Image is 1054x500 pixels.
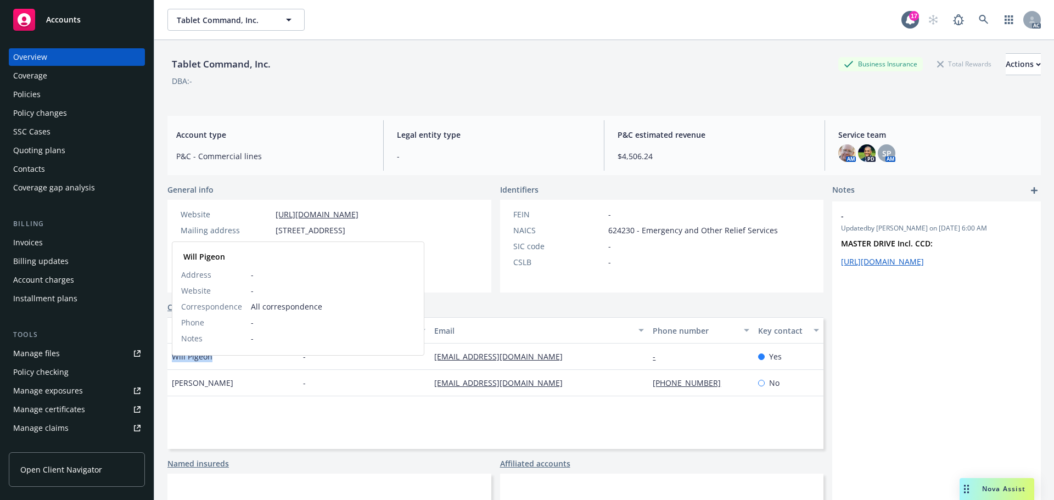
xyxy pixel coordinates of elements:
div: Policies [13,86,41,103]
a: - [653,351,664,362]
span: Phone [181,317,204,328]
span: Legal entity type [397,129,591,141]
a: Policies [9,86,145,103]
a: Manage certificates [9,401,145,418]
div: Website [181,209,271,220]
a: [URL][DOMAIN_NAME] [276,209,358,220]
div: SIC code [513,240,604,252]
div: Manage files [13,345,60,362]
span: - [251,269,415,280]
div: Mailing address [181,224,271,236]
span: - [608,209,611,220]
div: Tablet Command, Inc. [167,57,275,71]
div: NAICS [513,224,604,236]
button: Phone number [648,317,753,344]
div: Manage exposures [13,382,83,400]
a: add [1028,184,1041,197]
span: Correspondence [181,301,242,312]
span: All correspondence [251,301,415,312]
button: Tablet Command, Inc. [167,9,305,31]
div: Billing [9,218,145,229]
a: Manage files [9,345,145,362]
div: Email [434,325,632,336]
a: [URL][DOMAIN_NAME] [841,256,924,267]
div: FEIN [513,209,604,220]
a: Contacts [9,160,145,178]
a: Billing updates [9,252,145,270]
div: Phone number [181,240,271,252]
div: Tools [9,329,145,340]
a: Switch app [998,9,1020,31]
a: Search [973,9,995,31]
span: P&C estimated revenue [618,129,811,141]
div: Overview [13,48,47,66]
div: Policy checking [13,363,69,381]
span: - [251,333,415,344]
a: Policy checking [9,363,145,381]
button: Full name [167,317,299,344]
span: Website [181,285,211,296]
div: SSC Cases [13,123,51,141]
button: Email [430,317,648,344]
span: Nova Assist [982,484,1025,493]
div: Invoices [13,234,43,251]
span: - [276,240,278,252]
span: Identifiers [500,184,539,195]
span: - [608,256,611,268]
a: Policy changes [9,104,145,122]
a: Contacts [167,301,201,313]
span: - [608,240,611,252]
div: Phone number [653,325,737,336]
div: Quoting plans [13,142,65,159]
span: - [303,351,306,362]
div: Contacts [13,160,45,178]
a: Installment plans [9,290,145,307]
span: - [251,285,415,296]
button: Key contact [754,317,823,344]
span: General info [167,184,214,195]
a: [PHONE_NUMBER] [653,378,730,388]
img: photo [858,144,876,162]
a: [EMAIL_ADDRESS][DOMAIN_NAME] [434,351,571,362]
strong: MASTER DRIVE Incl. CCD: [841,238,933,249]
div: Business Insurance [838,57,923,71]
div: CSLB [513,256,604,268]
span: [STREET_ADDRESS] [276,224,345,236]
span: Will Pigeon [172,351,212,362]
div: -Updatedby [PERSON_NAME] on [DATE] 6:00 AMMASTER DRIVE Incl. CCD:[URL][DOMAIN_NAME] [832,201,1041,276]
a: Affiliated accounts [500,458,570,469]
a: Overview [9,48,145,66]
span: Notes [181,333,203,344]
span: No [769,377,780,389]
span: - [397,150,591,162]
a: Quoting plans [9,142,145,159]
span: P&C - Commercial lines [176,150,370,162]
span: Notes [832,184,855,197]
span: Updated by [PERSON_NAME] on [DATE] 6:00 AM [841,223,1032,233]
span: Account type [176,129,370,141]
span: 624230 - Emergency and Other Relief Services [608,224,778,236]
a: Named insureds [167,458,229,469]
div: Total Rewards [932,57,997,71]
a: Coverage gap analysis [9,179,145,196]
span: - [303,377,306,389]
a: [EMAIL_ADDRESS][DOMAIN_NAME] [434,378,571,388]
span: Address [181,269,211,280]
a: Account charges [9,271,145,289]
span: - [841,210,1003,222]
div: Manage BORs [13,438,65,456]
span: $4,506.24 [618,150,811,162]
span: SP [882,148,892,159]
a: Invoices [9,234,145,251]
span: [PERSON_NAME] [172,377,233,389]
a: Start snowing [922,9,944,31]
span: Accounts [46,15,81,24]
div: Installment plans [13,290,77,307]
span: Manage exposures [9,382,145,400]
div: Coverage [13,67,47,85]
div: Coverage gap analysis [13,179,95,196]
div: DBA: - [172,75,192,87]
div: Key contact [758,325,807,336]
div: 17 [909,11,919,21]
a: SSC Cases [9,123,145,141]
